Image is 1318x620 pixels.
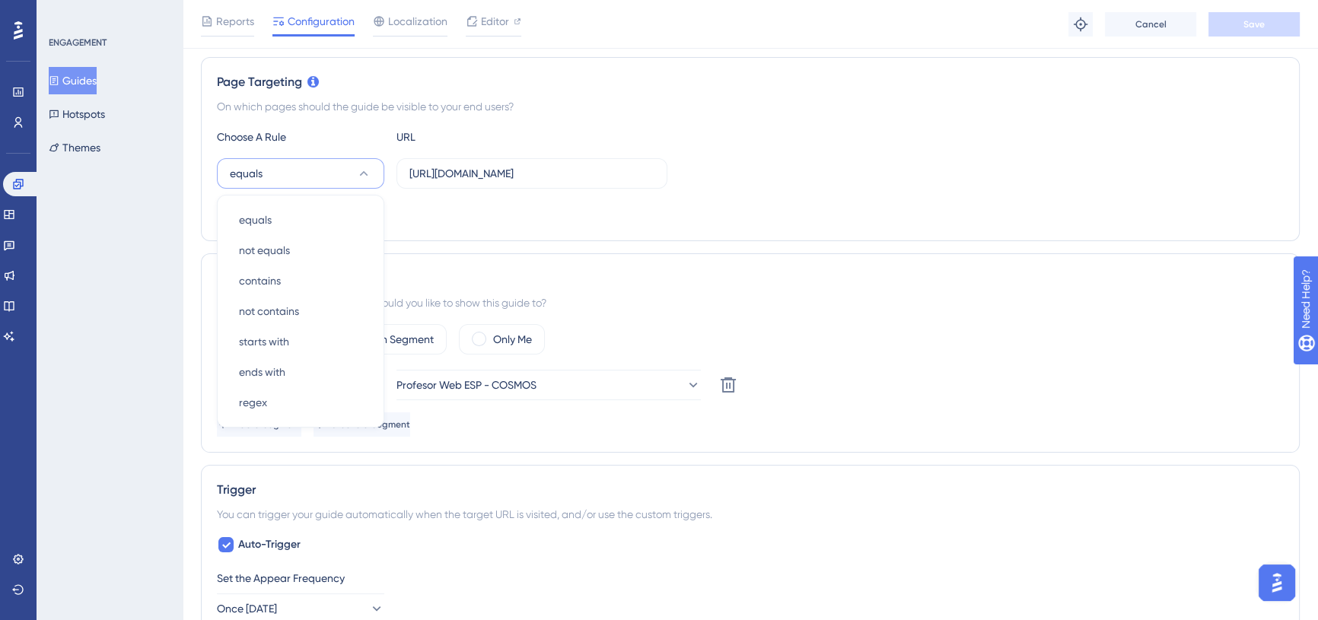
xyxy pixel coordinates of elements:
div: Audience Segmentation [217,269,1284,288]
span: Profesor Web ESP - COSMOS [396,376,536,394]
span: Editor [481,12,509,30]
span: contains [239,272,281,290]
button: contains [227,265,374,296]
div: Trigger [217,481,1284,499]
iframe: UserGuiding AI Assistant Launcher [1254,560,1300,606]
span: Localization [388,12,447,30]
button: Profesor Web ESP - COSMOS [396,370,701,400]
label: Custom Segment [350,330,434,348]
span: not equals [239,241,290,259]
button: not equals [227,235,374,265]
button: Guides [49,67,97,94]
div: URL [396,128,564,146]
span: Auto-Trigger [238,536,301,554]
button: equals [227,205,374,235]
span: Reports [216,12,254,30]
button: ends with [227,357,374,387]
button: Cancel [1105,12,1196,37]
div: Which segment of the audience would you like to show this guide to? [217,294,1284,312]
button: Save [1208,12,1300,37]
span: Save [1243,18,1265,30]
button: Hotspots [49,100,105,128]
button: not contains [227,296,374,326]
div: Page Targeting [217,73,1284,91]
span: Need Help? [36,4,95,22]
span: equals [239,211,272,229]
label: Only Me [493,330,532,348]
button: Themes [49,134,100,161]
div: On which pages should the guide be visible to your end users? [217,97,1284,116]
span: equals [230,164,263,183]
div: Set the Appear Frequency [217,569,1284,587]
span: Configuration [288,12,355,30]
button: equals [217,158,384,189]
button: regex [227,387,374,418]
span: starts with [239,332,289,351]
div: ENGAGEMENT [49,37,107,49]
span: Cancel [1135,18,1167,30]
button: starts with [227,326,374,357]
span: Once [DATE] [217,599,277,618]
div: You can trigger your guide automatically when the target URL is visited, and/or use the custom tr... [217,505,1284,523]
span: regex [239,393,267,412]
input: yourwebsite.com/path [409,165,654,182]
span: not contains [239,302,299,320]
div: Choose A Rule [217,128,384,146]
span: ends with [239,363,285,381]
